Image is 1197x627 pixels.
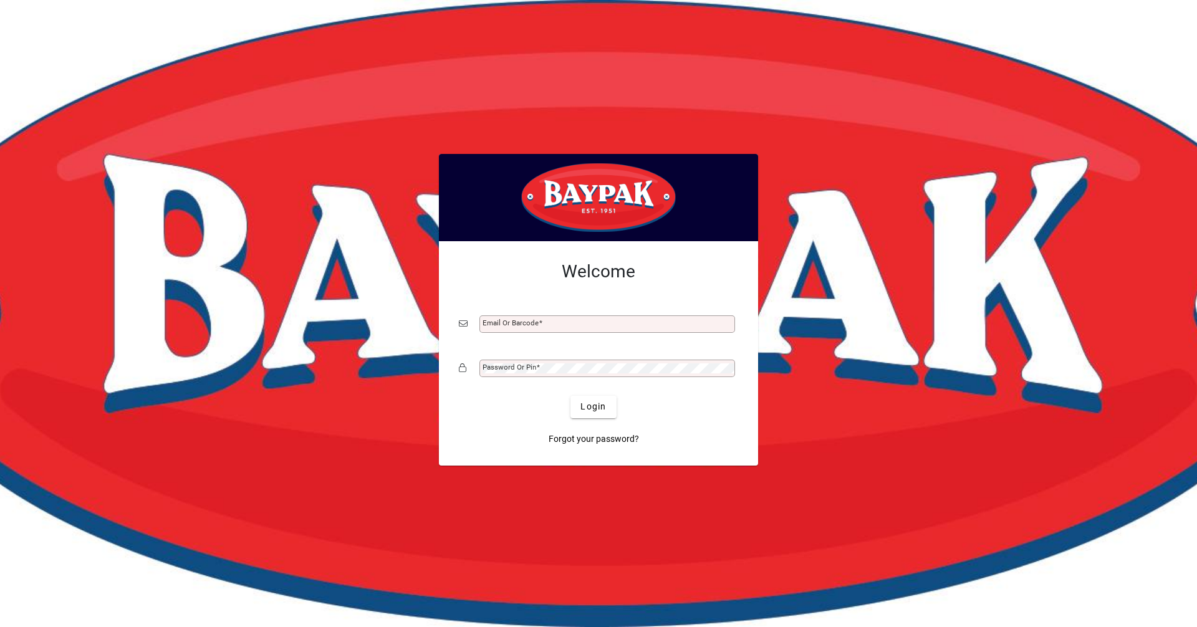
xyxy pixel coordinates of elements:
[544,428,644,451] a: Forgot your password?
[483,318,539,327] mat-label: Email or Barcode
[580,400,606,413] span: Login
[549,433,639,446] span: Forgot your password?
[459,261,738,282] h2: Welcome
[570,396,616,418] button: Login
[483,363,536,371] mat-label: Password or Pin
